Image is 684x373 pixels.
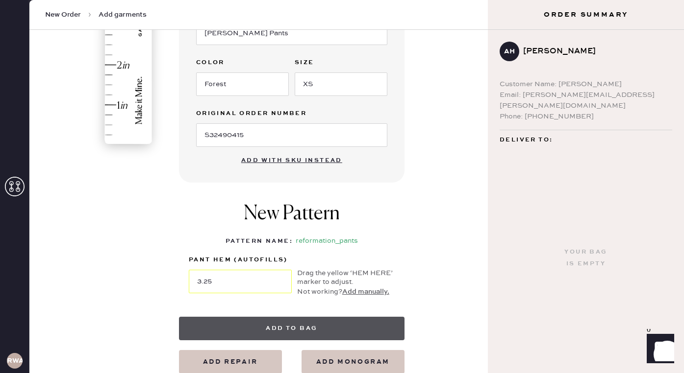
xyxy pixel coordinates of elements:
label: pant hem (autofills) [189,254,292,266]
input: e.g. Navy [196,72,289,96]
div: Not working? [297,286,395,297]
span: Add garments [99,10,147,20]
div: Email: [PERSON_NAME][EMAIL_ADDRESS][PERSON_NAME][DOMAIN_NAME] [500,90,672,111]
label: Original Order Number [196,108,387,119]
div: Customer Name: [PERSON_NAME] [500,79,672,90]
iframe: Front Chat [637,329,680,371]
button: Add manually. [342,286,389,297]
button: Add with SKU instead [235,151,348,170]
label: Size [295,57,387,69]
input: e.g. 30R [295,72,387,96]
label: Color [196,57,289,69]
div: reformation_pants [296,235,358,247]
input: e.g. Daisy 2 Pocket [196,22,387,45]
span: New Order [45,10,81,20]
h1: New Pattern [244,202,340,235]
h3: RWA [7,357,23,364]
h3: Ah [504,48,515,55]
div: Phone: [PHONE_NUMBER] [500,111,672,122]
div: Drag the yellow ‘HEM HERE’ marker to adjust. [297,269,395,286]
div: Pattern Name : [226,235,293,247]
h3: Order Summary [488,10,684,20]
input: e.g. 1020304 [196,123,387,147]
div: Your bag is empty [564,246,607,270]
div: [PERSON_NAME] [523,46,664,57]
button: Add to bag [179,317,405,340]
span: Deliver to: [500,134,553,146]
input: Move the yellow marker! [189,270,292,293]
